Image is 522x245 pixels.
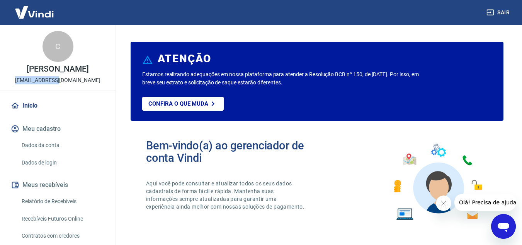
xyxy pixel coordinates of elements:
a: Início [9,97,106,114]
a: Recebíveis Futuros Online [19,211,106,227]
h2: Bem-vindo(a) ao gerenciador de conta Vindi [146,139,317,164]
iframe: Button to launch messaging window [491,214,516,239]
p: [EMAIL_ADDRESS][DOMAIN_NAME] [15,76,100,84]
img: Imagem de um avatar masculino com diversos icones exemplificando as funcionalidades do gerenciado... [387,139,488,225]
a: Dados de login [19,155,106,171]
a: Contratos com credores [19,228,106,244]
a: Relatório de Recebíveis [19,194,106,209]
p: [PERSON_NAME] [27,65,88,73]
iframe: Message from company [454,194,516,211]
p: Aqui você pode consultar e atualizar todos os seus dados cadastrais de forma fácil e rápida. Mant... [146,180,306,211]
button: Meus recebíveis [9,176,106,194]
p: Confira o que muda [148,100,208,107]
button: Meu cadastro [9,120,106,137]
a: Dados da conta [19,137,106,153]
img: Vindi [9,0,60,24]
div: C [43,31,73,62]
span: Olá! Precisa de ajuda? [5,5,65,12]
p: Estamos realizando adequações em nossa plataforma para atender a Resolução BCB nº 150, de [DATE].... [142,70,422,87]
button: Sair [485,5,513,20]
iframe: Close message [436,195,451,211]
a: Confira o que muda [142,97,224,111]
h6: ATENÇÃO [158,55,211,63]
